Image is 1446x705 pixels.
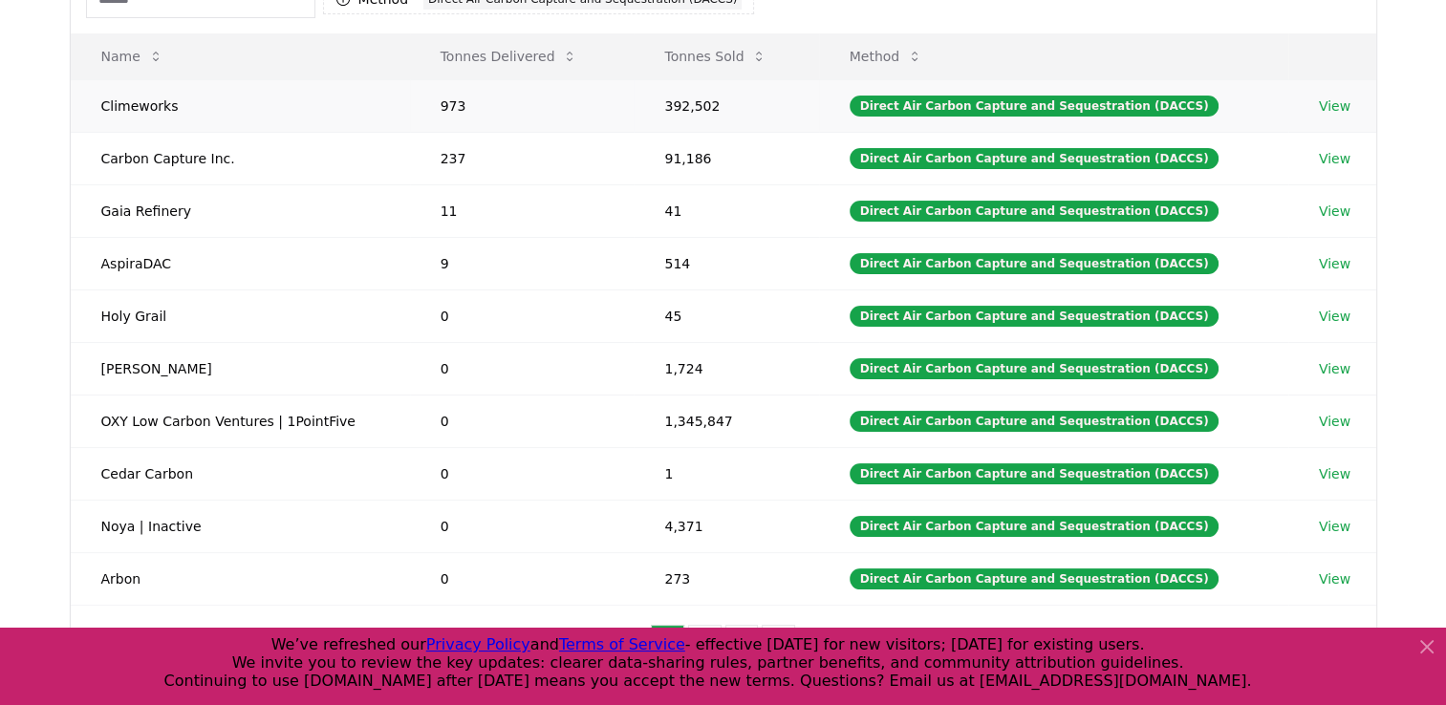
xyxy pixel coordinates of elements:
td: 973 [410,79,635,132]
div: Direct Air Carbon Capture and Sequestration (DACCS) [850,411,1219,432]
td: 91,186 [634,132,818,184]
td: Arbon [71,552,410,605]
div: Direct Air Carbon Capture and Sequestration (DACCS) [850,463,1219,484]
td: Climeworks [71,79,410,132]
td: 41 [634,184,818,237]
a: View [1319,464,1350,483]
td: 0 [410,395,635,447]
button: 4 [762,625,795,663]
div: Direct Air Carbon Capture and Sequestration (DACCS) [850,568,1219,589]
td: OXY Low Carbon Ventures | 1PointFive [71,395,410,447]
td: 4,371 [634,500,818,552]
td: [PERSON_NAME] [71,342,410,395]
td: 0 [410,289,635,342]
a: View [1319,202,1350,221]
div: Direct Air Carbon Capture and Sequestration (DACCS) [850,201,1219,222]
td: 9 [410,237,635,289]
button: Method [834,37,939,75]
td: 0 [410,447,635,500]
td: 0 [410,342,635,395]
a: View [1319,359,1350,378]
div: Direct Air Carbon Capture and Sequestration (DACCS) [850,253,1219,274]
td: 45 [634,289,818,342]
div: Direct Air Carbon Capture and Sequestration (DACCS) [850,96,1219,117]
button: Tonnes Delivered [425,37,594,75]
td: Gaia Refinery [71,184,410,237]
button: 2 [688,625,722,663]
td: Cedar Carbon [71,447,410,500]
button: 3 [725,625,759,663]
td: 1,724 [634,342,818,395]
td: 273 [634,552,818,605]
a: View [1319,254,1350,273]
div: Direct Air Carbon Capture and Sequestration (DACCS) [850,358,1219,379]
a: View [1319,569,1350,588]
div: Direct Air Carbon Capture and Sequestration (DACCS) [850,148,1219,169]
a: View [1319,149,1350,168]
td: 1,345,847 [634,395,818,447]
td: 237 [410,132,635,184]
div: Direct Air Carbon Capture and Sequestration (DACCS) [850,516,1219,537]
td: 1 [634,447,818,500]
a: View [1319,96,1350,116]
td: AspiraDAC [71,237,410,289]
button: Name [86,37,179,75]
td: Noya | Inactive [71,500,410,552]
td: 0 [410,500,635,552]
div: Direct Air Carbon Capture and Sequestration (DACCS) [850,306,1219,327]
td: 0 [410,552,635,605]
button: next page [799,625,831,663]
td: 514 [634,237,818,289]
a: View [1319,517,1350,536]
button: 1 [651,625,684,663]
a: View [1319,307,1350,326]
button: Tonnes Sold [649,37,782,75]
td: 392,502 [634,79,818,132]
td: Carbon Capture Inc. [71,132,410,184]
td: 11 [410,184,635,237]
a: View [1319,412,1350,431]
td: Holy Grail [71,289,410,342]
